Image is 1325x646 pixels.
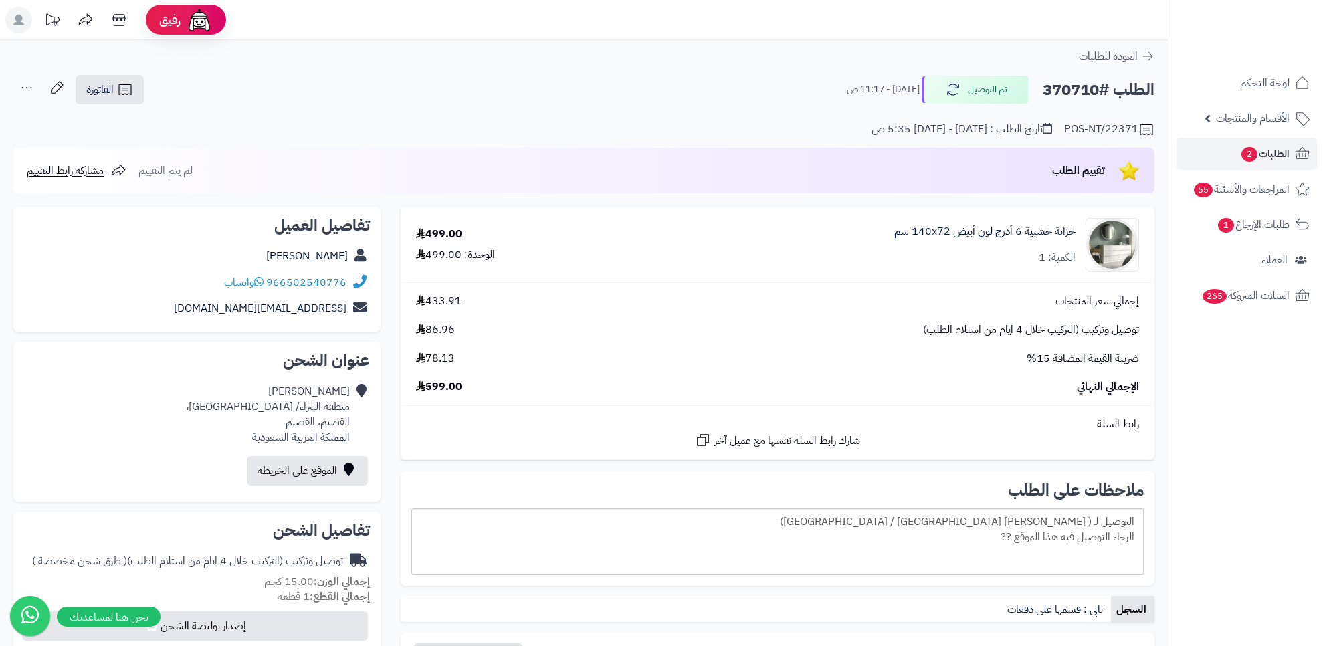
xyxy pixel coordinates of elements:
[1240,74,1290,92] span: لوحة التحكم
[1261,251,1288,270] span: العملاء
[1194,183,1213,197] span: 55
[1177,173,1317,205] a: المراجعات والأسئلة55
[1216,109,1290,128] span: الأقسام والمنتجات
[278,588,370,605] small: 1 قطعة
[1002,596,1111,623] a: تابي : قسمها على دفعات
[27,163,104,179] span: مشاركة رابط التقييم
[416,294,462,309] span: 433.91
[1217,215,1290,234] span: طلبات الإرجاع
[186,384,350,445] div: [PERSON_NAME] منطقه البتراء/ [GEOGRAPHIC_DATA]، القصيم، القصيم المملكة العربية السعودية
[922,76,1029,104] button: تم التوصيل
[266,274,346,290] a: 966502540776
[1052,163,1105,179] span: تقييم الطلب
[22,611,368,641] button: إصدار بوليصة الشحن
[266,248,348,264] a: [PERSON_NAME]
[24,522,370,538] h2: تفاصيل الشحن
[27,163,126,179] a: مشاركة رابط التقييم
[1193,180,1290,199] span: المراجعات والأسئلة
[406,417,1149,432] div: رابط السلة
[695,432,860,449] a: شارك رابط السلة نفسها مع عميل آخر
[1111,596,1154,623] a: السجل
[35,7,69,37] a: تحديثات المنصة
[1218,218,1234,233] span: 1
[416,322,455,338] span: 86.96
[416,351,455,366] span: 78.13
[1086,218,1138,272] img: 1746709299-1702541934053-68567865785768-1000x1000-90x90.jpg
[416,379,462,395] span: 599.00
[186,7,213,33] img: ai-face.png
[76,75,144,104] a: الفاتورة
[224,274,264,290] a: واتساب
[86,82,114,98] span: الفاتورة
[872,122,1052,137] div: تاريخ الطلب : [DATE] - [DATE] 5:35 ص
[1177,244,1317,276] a: العملاء
[32,553,127,569] span: ( طرق شحن مخصصة )
[1203,289,1227,304] span: 265
[411,508,1144,575] div: التوصيل لـ ( [PERSON_NAME] [GEOGRAPHIC_DATA] / [GEOGRAPHIC_DATA]) الرجاء التوصيل فيه هذا الموقع ??
[923,322,1139,338] span: توصيل وتركيب (التركيب خلال 4 ايام من استلام الطلب)
[1079,48,1154,64] a: العودة للطلبات
[247,456,368,486] a: الموقع على الخريطة
[1201,286,1290,305] span: السلات المتروكة
[714,433,860,449] span: شارك رابط السلة نفسها مع عميل آخر
[310,588,370,605] strong: إجمالي القطع:
[1027,351,1139,366] span: ضريبة القيمة المضافة 15%
[1039,250,1076,265] div: الكمية: 1
[1177,138,1317,170] a: الطلبات2
[314,574,370,590] strong: إجمالي الوزن:
[416,247,495,263] div: الوحدة: 499.00
[1234,33,1312,62] img: logo-2.png
[1241,147,1257,162] span: 2
[1064,122,1154,138] div: POS-NT/22371
[159,12,181,28] span: رفيق
[894,224,1076,239] a: خزانة خشبية 6 أدرج لون أبيض 140x72 سم
[1240,144,1290,163] span: الطلبات
[1177,280,1317,312] a: السلات المتروكة265
[24,217,370,233] h2: تفاصيل العميل
[138,163,193,179] span: لم يتم التقييم
[264,574,370,590] small: 15.00 كجم
[847,83,920,96] small: [DATE] - 11:17 ص
[1177,67,1317,99] a: لوحة التحكم
[1177,209,1317,241] a: طلبات الإرجاع1
[416,227,462,242] div: 499.00
[1055,294,1139,309] span: إجمالي سعر المنتجات
[1079,48,1138,64] span: العودة للطلبات
[174,300,346,316] a: [EMAIL_ADDRESS][DOMAIN_NAME]
[411,482,1144,498] h2: ملاحظات على الطلب
[32,554,343,569] div: توصيل وتركيب (التركيب خلال 4 ايام من استلام الطلب)
[1077,379,1139,395] span: الإجمالي النهائي
[1043,76,1154,104] h2: الطلب #370710
[24,352,370,368] h2: عنوان الشحن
